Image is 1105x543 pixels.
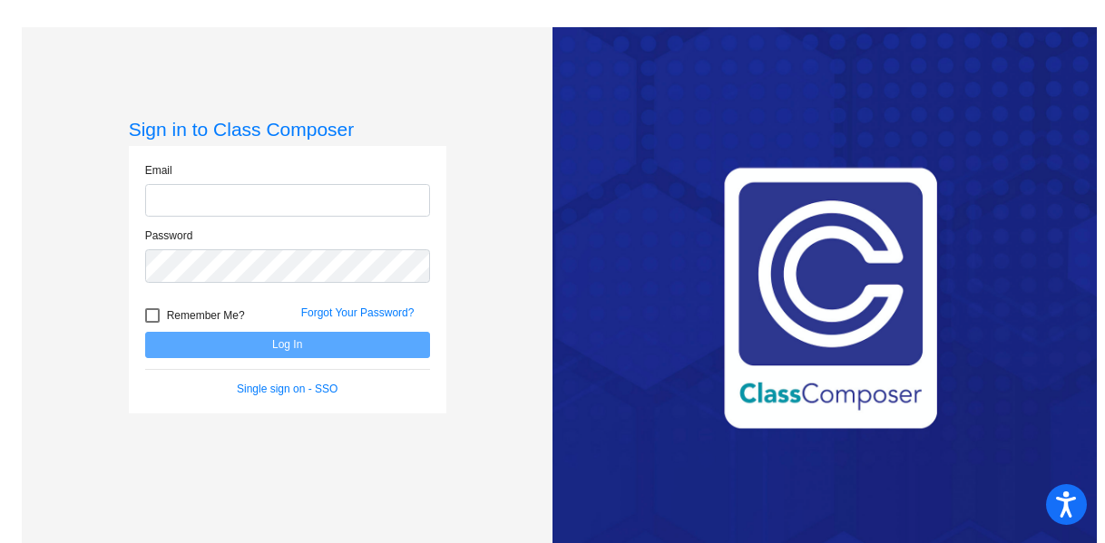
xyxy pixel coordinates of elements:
[145,162,172,179] label: Email
[301,306,415,319] a: Forgot Your Password?
[237,383,337,395] a: Single sign on - SSO
[145,332,430,358] button: Log In
[129,118,446,141] h3: Sign in to Class Composer
[167,305,245,326] span: Remember Me?
[145,228,193,244] label: Password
